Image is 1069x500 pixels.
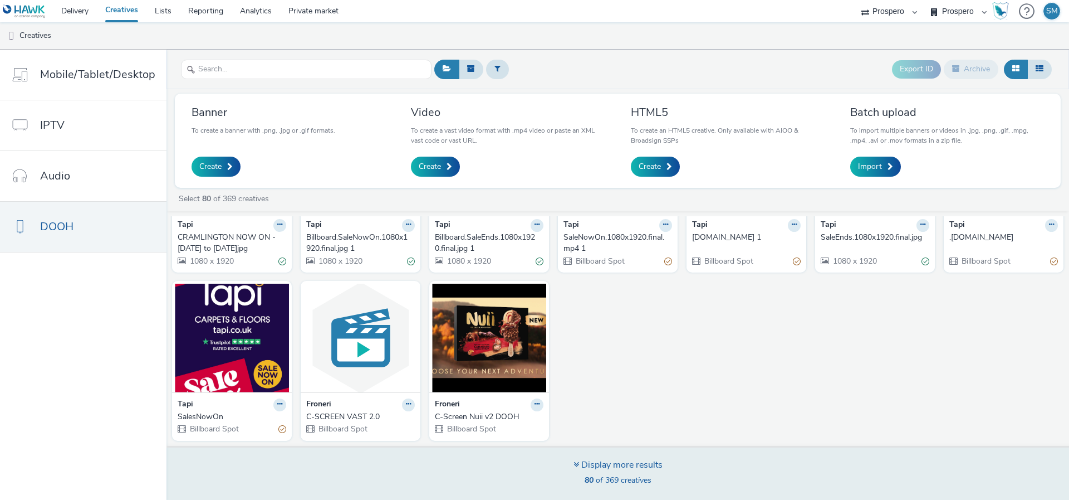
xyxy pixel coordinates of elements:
a: Create [411,157,460,177]
h3: Banner [192,105,335,120]
img: Hawk Academy [992,2,1009,20]
span: Create [639,161,661,172]
button: Export ID [892,60,941,78]
button: Table [1027,60,1052,79]
div: C-SCREEN VAST 2.0 [306,411,410,423]
a: .[DOMAIN_NAME] [949,232,1058,243]
a: SaleEnds.1080x1920.final.jpg [821,232,929,243]
strong: Froneri [435,399,460,411]
span: DOOH [40,219,73,235]
span: Billboard Spot [575,256,625,266]
div: Valid [407,255,415,267]
strong: Tapi [563,219,579,232]
a: C-SCREEN VAST 2.0 [306,411,415,423]
div: Partially valid [793,255,801,267]
p: To create an HTML5 creative. Only available with AIOO & Broadsign SSPs [631,125,825,145]
a: C-Screen Nuii v2 DOOH [435,411,543,423]
a: Billboard.SaleEnds.1080x1920.final.jpg 1 [435,232,543,255]
strong: 80 [585,475,594,486]
span: IPTV [40,117,65,133]
div: Display more results [573,459,663,472]
span: Billboard Spot [960,256,1011,266]
input: Search... [181,60,431,79]
button: Grid [1004,60,1028,79]
span: Import [858,161,882,172]
img: SalesNowOn visual [175,284,289,392]
span: 1080 x 1920 [832,256,877,266]
div: [DOMAIN_NAME] 1 [692,232,796,243]
span: Billboard Spot [317,424,367,434]
div: .[DOMAIN_NAME] [949,232,1053,243]
span: Billboard Spot [703,256,753,266]
div: Partially valid [278,424,286,435]
span: 1080 x 1920 [189,256,234,266]
span: 1080 x 1920 [446,256,491,266]
span: Audio [40,168,70,184]
strong: Froneri [306,399,331,411]
div: Valid [921,255,929,267]
a: SaleNowOn.1080x1920.final.mp4 1 [563,232,672,255]
span: Create [419,161,441,172]
span: Mobile/Tablet/Desktop [40,66,155,82]
span: Create [199,161,222,172]
p: To create a vast video format with .mp4 video or paste an XML vast code or vast URL. [411,125,605,145]
div: SaleNowOn.1080x1920.final.mp4 1 [563,232,668,255]
h3: Batch upload [850,105,1044,120]
strong: 80 [202,193,211,204]
strong: Tapi [178,399,193,411]
span: 1080 x 1920 [317,256,362,266]
div: C-Screen Nuii v2 DOOH [435,411,539,423]
a: [DOMAIN_NAME] 1 [692,232,801,243]
a: Select of 369 creatives [178,193,273,204]
div: Valid [536,255,543,267]
a: Create [192,157,241,177]
div: Valid [278,255,286,267]
div: SaleEnds.1080x1920.final.jpg [821,232,925,243]
img: undefined Logo [3,4,46,18]
p: To import multiple banners or videos in .jpg, .png, .gif, .mpg, .mp4, .avi or .mov formats in a z... [850,125,1044,145]
div: SalesNowOn [178,411,282,423]
div: CRAMLINGTON NOW ON - [DATE] to [DATE]jpg [178,232,282,255]
img: dooh [6,31,17,42]
span: Billboard Spot [189,424,239,434]
strong: Tapi [821,219,836,232]
a: SalesNowOn [178,411,286,423]
a: Create [631,157,680,177]
a: Billboard.SaleNowOn.1080x1920.final.jpg 1 [306,232,415,255]
div: Billboard.SaleEnds.1080x1920.final.jpg 1 [435,232,539,255]
button: Archive [944,60,998,79]
strong: Tapi [692,219,708,232]
span: Billboard Spot [446,424,496,434]
strong: Tapi [178,219,193,232]
div: Billboard.SaleNowOn.1080x1920.final.jpg 1 [306,232,410,255]
div: Partially valid [1050,255,1058,267]
div: SM [1046,3,1058,20]
h3: HTML5 [631,105,825,120]
img: C-SCREEN VAST 2.0 visual [303,284,418,392]
strong: Tapi [435,219,450,232]
a: CRAMLINGTON NOW ON - [DATE] to [DATE]jpg [178,232,286,255]
strong: Tapi [306,219,322,232]
h3: Video [411,105,605,120]
a: Import [850,157,901,177]
div: Partially valid [664,255,672,267]
a: Hawk Academy [992,2,1013,20]
img: C-Screen Nuii v2 DOOH visual [432,284,546,392]
p: To create a banner with .png, .jpg or .gif formats. [192,125,335,135]
strong: Tapi [949,219,965,232]
span: of 369 creatives [585,475,651,486]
